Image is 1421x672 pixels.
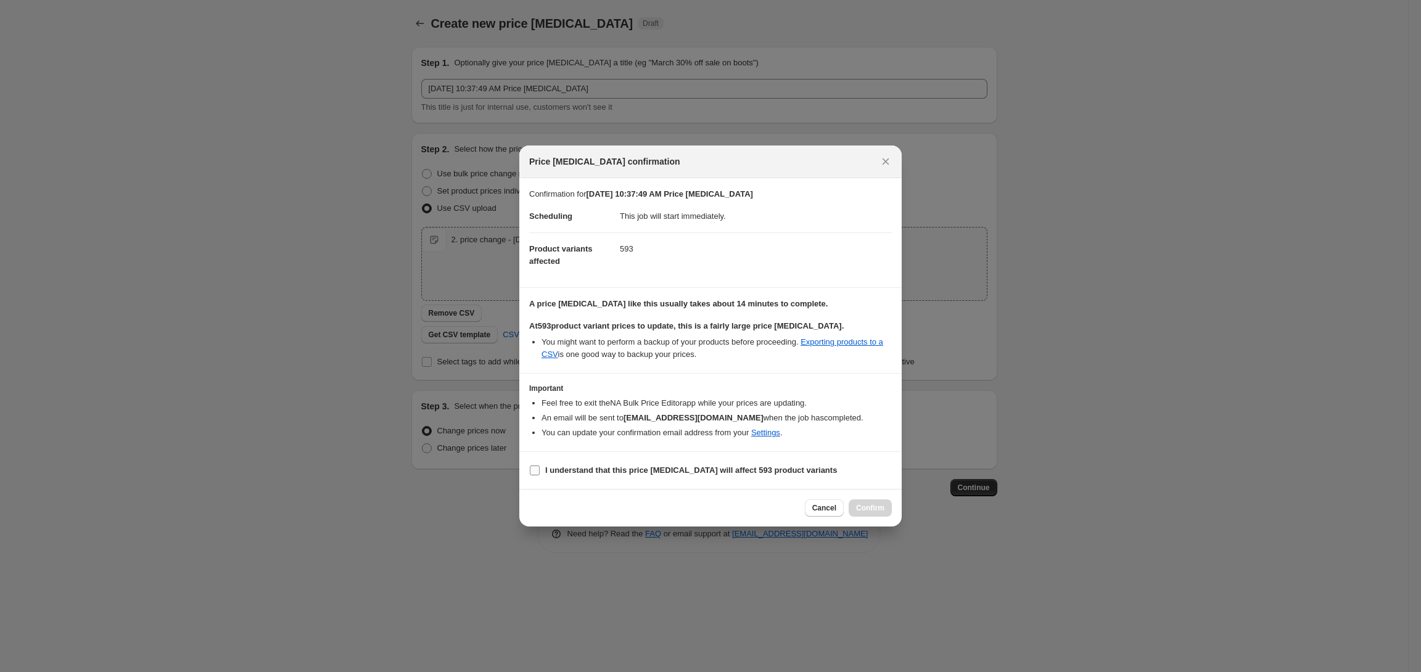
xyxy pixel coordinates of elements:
b: [DATE] 10:37:49 AM Price [MEDICAL_DATA] [586,189,752,199]
b: A price [MEDICAL_DATA] like this usually takes about 14 minutes to complete. [529,299,828,308]
p: Confirmation for [529,188,892,200]
li: You might want to perform a backup of your products before proceeding. is one good way to backup ... [542,336,892,361]
dd: This job will start immediately. [620,200,892,232]
li: You can update your confirmation email address from your . [542,427,892,439]
span: Product variants affected [529,244,593,266]
span: Cancel [812,503,836,513]
a: Settings [751,428,780,437]
dd: 593 [620,232,892,265]
span: Price [MEDICAL_DATA] confirmation [529,155,680,168]
h3: Important [529,383,892,393]
button: Close [877,153,894,170]
li: An email will be sent to when the job has completed . [542,412,892,424]
span: Scheduling [529,211,572,221]
li: Feel free to exit the NA Bulk Price Editor app while your prices are updating. [542,397,892,409]
b: I understand that this price [MEDICAL_DATA] will affect 593 product variants [545,465,837,475]
a: Exporting products to a CSV [542,337,883,359]
b: [EMAIL_ADDRESS][DOMAIN_NAME] [624,413,764,422]
b: At 593 product variant prices to update, this is a fairly large price [MEDICAL_DATA]. [529,321,844,330]
button: Cancel [805,499,844,517]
